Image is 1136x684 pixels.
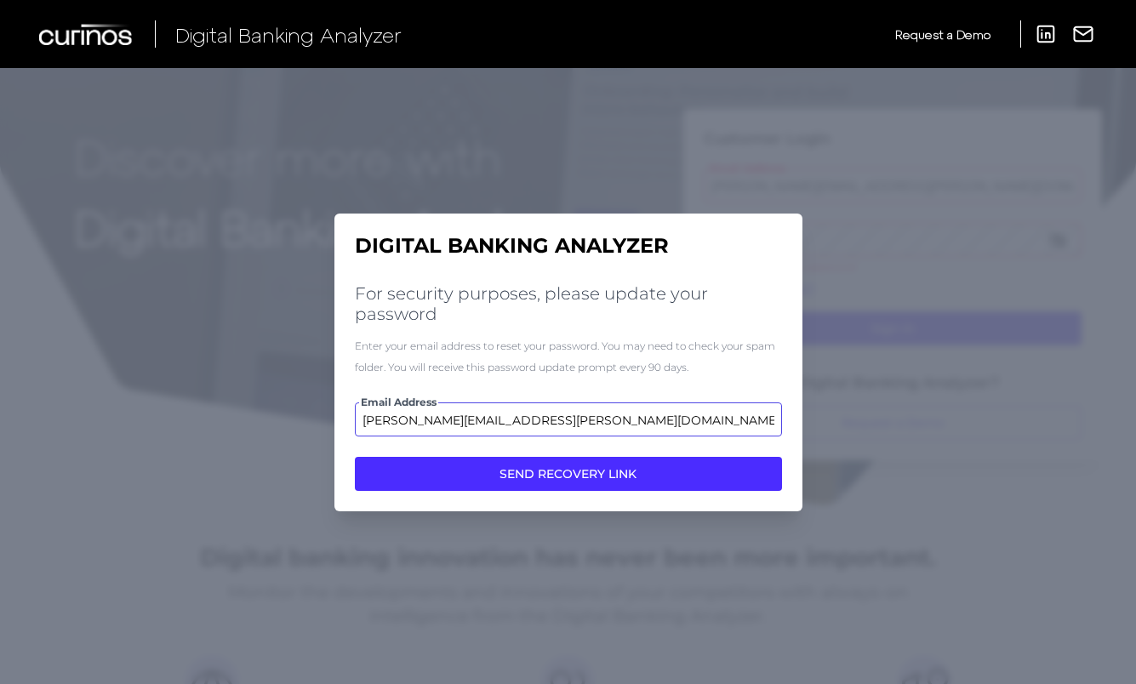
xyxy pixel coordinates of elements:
a: Request a Demo [895,20,990,48]
span: Email Address [359,396,438,409]
div: Enter your email address to reset your password. You may need to check your spam folder. You will... [355,335,782,378]
h2: For security purposes, please update your password [355,283,782,324]
span: Digital Banking Analyzer [175,22,402,47]
span: Request a Demo [895,27,990,42]
img: Curinos [39,24,134,45]
h1: Digital Banking Analyzer [355,234,782,259]
button: SEND RECOVERY LINK [355,457,782,491]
